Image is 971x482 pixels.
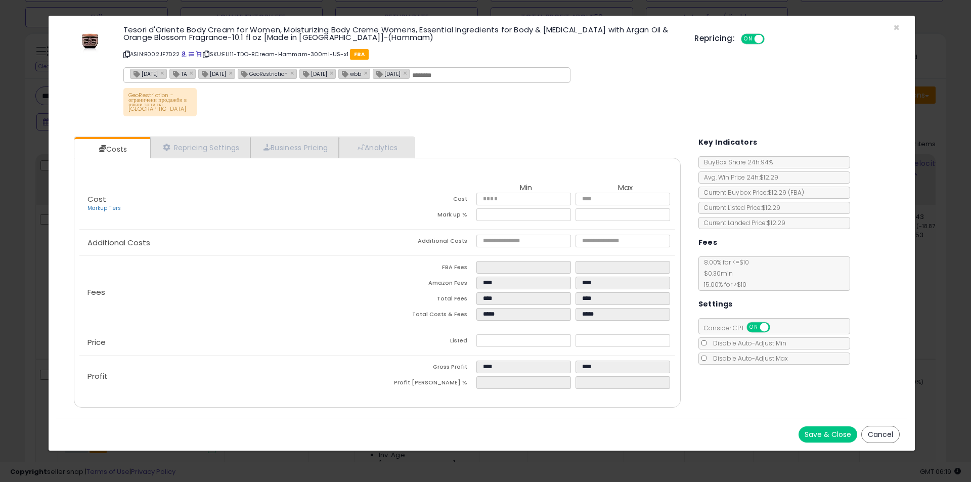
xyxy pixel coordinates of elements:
span: [DATE] [300,69,327,78]
span: Current Landed Price: $12.29 [699,218,785,227]
td: Total Costs & Fees [377,308,476,324]
a: Analytics [339,137,414,158]
h5: Key Indicators [698,136,758,149]
span: OFF [763,35,779,43]
span: [DATE] [373,69,401,78]
td: Profit [PERSON_NAME] % [377,376,476,392]
a: Your listing only [196,50,201,58]
img: 41cml2Y8TPL._SL60_.jpg [80,26,100,56]
span: 8.00 % for <= $10 [699,258,749,289]
span: Consider CPT: [699,324,783,332]
span: Disable Auto-Adjust Min [708,339,786,347]
a: BuyBox page [181,50,187,58]
p: Additional Costs [79,239,377,247]
span: BuyBox Share 24h: 94% [699,158,773,166]
span: OFF [768,323,784,332]
td: Cost [377,193,476,208]
a: Business Pricing [250,137,339,158]
a: Costs [74,139,149,159]
a: × [403,68,409,77]
a: × [364,68,370,77]
span: Disable Auto-Adjust Max [708,354,788,363]
span: Current Buybox Price: [699,188,804,197]
span: wbb [339,69,361,78]
span: ON [747,323,760,332]
h5: Fees [698,236,718,249]
a: × [229,68,235,77]
h3: Tesori d'Oriente Body Cream for Women, Moisturizing Body Creme Womens, Essential Ingredients for ... [123,26,679,41]
span: TA [170,69,187,78]
span: Current Listed Price: $12.29 [699,203,780,212]
p: ASIN: B002JF7D22 | SKU: ELI11-TDO-BCream-Hammam-300ml-US-x1 [123,46,679,62]
p: Fees [79,288,377,296]
a: All offer listings [189,50,194,58]
td: FBA Fees [377,261,476,277]
a: × [160,68,166,77]
span: Avg. Win Price 24h: $12.29 [699,173,778,182]
button: Save & Close [799,426,857,443]
td: Amazon Fees [377,277,476,292]
p: Cost [79,195,377,212]
h5: Repricing: [694,34,735,42]
th: Min [476,184,576,193]
span: ON [742,35,755,43]
span: [DATE] [130,69,158,78]
td: Additional Costs [377,235,476,250]
a: × [290,68,296,77]
a: × [330,68,336,77]
button: Cancel [861,426,900,443]
td: Total Fees [377,292,476,308]
a: Markup Tiers [87,204,121,212]
p: Profit [79,372,377,380]
span: 15.00 % for > $10 [699,280,746,289]
span: $0.30 min [699,269,733,278]
td: Gross Profit [377,361,476,376]
span: [DATE] [199,69,226,78]
td: Listed [377,334,476,350]
td: Mark up % [377,208,476,224]
p: Price [79,338,377,346]
p: GeoRestriction - ограничени продажби в някои зони на [GEOGRAPHIC_DATA] [123,88,197,116]
span: × [893,20,900,35]
span: GeoRestriction [238,69,288,78]
th: Max [576,184,675,193]
span: ( FBA ) [788,188,804,197]
a: Repricing Settings [150,137,250,158]
span: $12.29 [768,188,804,197]
a: × [190,68,196,77]
h5: Settings [698,298,733,311]
span: FBA [350,49,369,60]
